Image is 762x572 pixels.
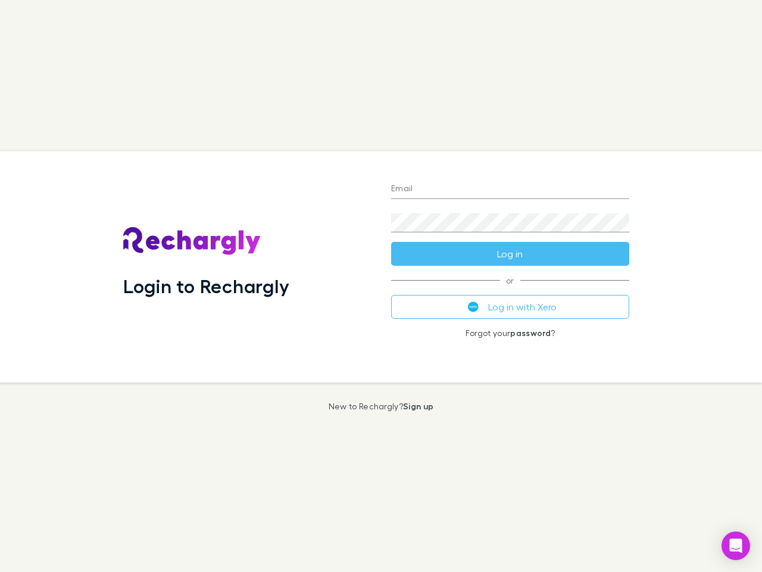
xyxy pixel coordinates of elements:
a: Sign up [403,401,433,411]
button: Log in [391,242,629,266]
h1: Login to Rechargly [123,275,289,297]
button: Log in with Xero [391,295,629,319]
img: Rechargly's Logo [123,227,261,256]
p: New to Rechargly? [329,402,434,411]
a: password [510,328,551,338]
div: Open Intercom Messenger [722,531,750,560]
img: Xero's logo [468,301,479,312]
p: Forgot your ? [391,328,629,338]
